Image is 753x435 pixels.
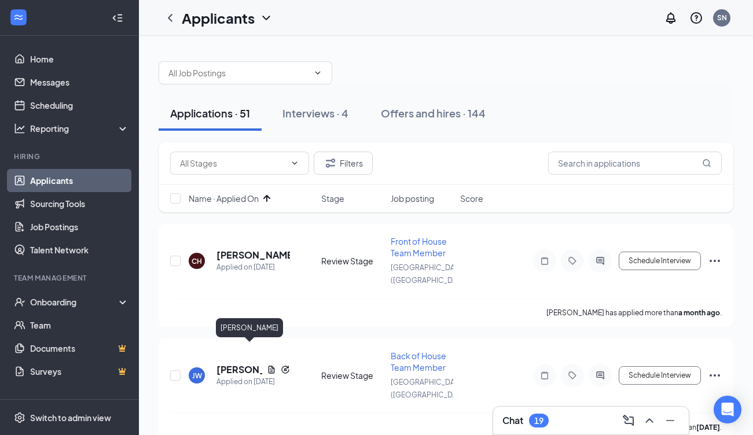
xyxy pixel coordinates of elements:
[661,411,679,430] button: Minimize
[30,337,129,360] a: DocumentsCrown
[391,351,446,373] span: Back of House Team Member
[619,252,701,270] button: Schedule Interview
[267,365,276,374] svg: Document
[170,106,250,120] div: Applications · 51
[708,368,722,382] svg: Ellipses
[14,123,25,134] svg: Analysis
[30,47,129,71] a: Home
[182,8,255,28] h1: Applicants
[180,157,285,169] input: All Stages
[30,238,129,261] a: Talent Network
[30,71,129,94] a: Messages
[663,414,677,427] svg: Minimize
[702,158,711,168] svg: MagnifyingGlass
[593,256,607,266] svg: ActiveChat
[321,370,384,381] div: Review Stage
[260,191,274,205] svg: ArrowUp
[30,314,129,337] a: Team
[502,414,523,427] h3: Chat
[192,256,202,266] div: CH
[259,11,273,25] svg: ChevronDown
[30,215,129,238] a: Job Postings
[565,256,579,266] svg: Tag
[112,12,123,24] svg: Collapse
[290,158,299,168] svg: ChevronDown
[708,254,722,268] svg: Ellipses
[546,308,722,318] p: [PERSON_NAME] has applied more than .
[534,416,543,426] div: 19
[321,193,344,204] span: Stage
[714,396,741,423] div: Open Intercom Messenger
[314,152,373,175] button: Filter Filters
[30,192,129,215] a: Sourcing Tools
[14,296,25,308] svg: UserCheck
[189,193,259,204] span: Name · Applied On
[391,263,469,285] span: [GEOGRAPHIC_DATA] ([GEOGRAPHIC_DATA])
[13,12,24,23] svg: WorkstreamLogo
[391,378,469,399] span: [GEOGRAPHIC_DATA] ([GEOGRAPHIC_DATA])
[321,255,384,267] div: Review Stage
[678,308,720,317] b: a month ago
[642,414,656,427] svg: ChevronUp
[216,318,283,337] div: [PERSON_NAME]
[538,256,552,266] svg: Note
[216,363,262,376] h5: [PERSON_NAME]
[689,11,703,25] svg: QuestionInfo
[30,94,129,117] a: Scheduling
[324,156,337,170] svg: Filter
[548,152,722,175] input: Search in applications
[619,366,701,385] button: Schedule Interview
[14,152,127,161] div: Hiring
[30,123,130,134] div: Reporting
[391,236,447,258] span: Front of House Team Member
[460,193,483,204] span: Score
[216,261,290,273] div: Applied on [DATE]
[30,412,111,423] div: Switch to admin view
[216,376,290,388] div: Applied on [DATE]
[30,296,119,308] div: Onboarding
[163,11,177,25] svg: ChevronLeft
[696,423,720,432] b: [DATE]
[168,67,308,79] input: All Job Postings
[313,68,322,78] svg: ChevronDown
[281,365,290,374] svg: Reapply
[391,193,434,204] span: Job posting
[664,11,678,25] svg: Notifications
[30,169,129,192] a: Applicants
[282,106,348,120] div: Interviews · 4
[30,360,129,383] a: SurveysCrown
[640,411,659,430] button: ChevronUp
[14,273,127,283] div: Team Management
[622,414,636,427] svg: ComposeMessage
[565,371,579,380] svg: Tag
[538,371,552,380] svg: Note
[381,106,486,120] div: Offers and hires · 144
[593,371,607,380] svg: ActiveChat
[14,412,25,423] svg: Settings
[619,411,638,430] button: ComposeMessage
[216,249,290,261] h5: [PERSON_NAME]
[192,371,202,381] div: JW
[717,13,727,23] div: SN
